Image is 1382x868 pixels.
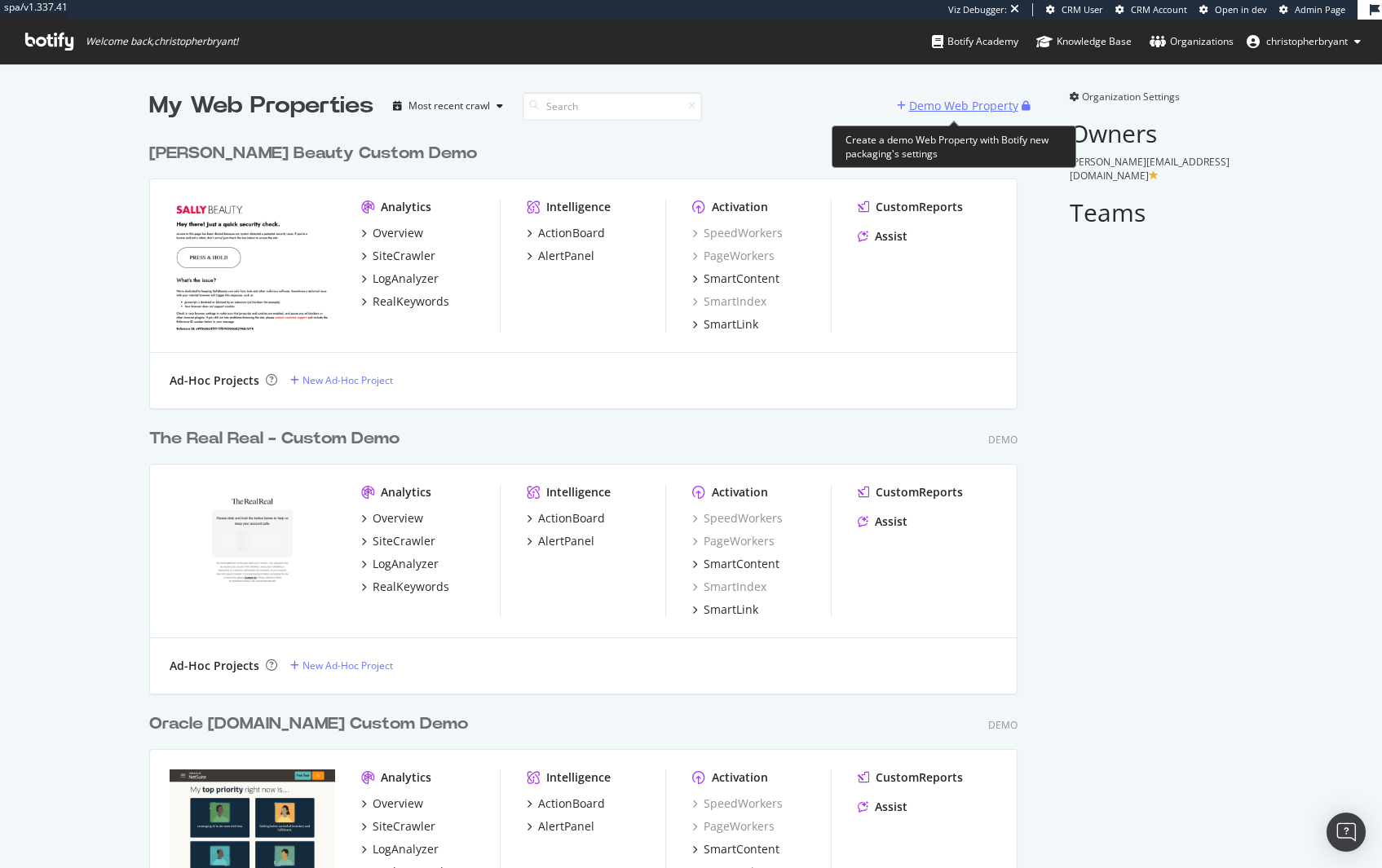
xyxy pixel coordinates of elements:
[1082,90,1180,104] span: Organization Settings
[361,556,439,572] a: LogAnalyzer
[932,20,1018,64] a: Botify Academy
[373,818,435,835] div: SiteCrawler
[527,533,594,549] a: AlertPanel
[361,533,435,549] a: SiteCrawler
[373,271,439,287] div: LogAnalyzer
[361,795,423,812] a: Overview
[373,556,439,572] div: LogAnalyzer
[149,712,475,736] a: Oracle [DOMAIN_NAME] Custom Demo
[538,248,594,264] div: AlertPanel
[170,372,259,389] div: Ad-Hoc Projects
[692,248,775,264] a: PageWorkers
[1279,3,1345,16] a: Admin Page
[897,99,1022,112] a: Demo Web Property
[527,510,605,527] a: ActionBoard
[875,513,907,530] div: Assist
[149,712,468,736] div: Oracle [DOMAIN_NAME] Custom Demo
[373,225,423,241] div: Overview
[538,533,594,549] div: AlertPanel
[858,484,963,500] a: CustomReports
[1234,29,1374,55] button: christopherbryant
[1199,3,1267,16] a: Open in dev
[897,93,1022,119] button: Demo Web Property
[538,510,605,527] div: ActionBoard
[149,142,477,165] div: [PERSON_NAME] Beauty Custom Demo
[386,93,510,119] button: Most recent crawl
[704,271,779,287] div: SmartContent
[692,795,783,812] a: SpeedWorkers
[1036,33,1132,50] div: Knowledge Base
[149,142,483,165] a: [PERSON_NAME] Beauty Custom Demo
[373,841,439,857] div: LogAnalyzer
[692,533,775,549] a: PageWorkers
[546,484,611,500] div: Intelligence
[373,533,435,549] div: SiteCrawler
[712,199,768,215] div: Activation
[149,427,400,451] div: The Real Real - Custom Demo
[149,427,406,451] a: The Real Real - Custom Demo
[373,795,423,812] div: Overview
[692,818,775,835] a: PageWorkers
[381,199,431,215] div: Analytics
[1036,20,1132,64] a: Knowledge Base
[704,316,758,333] div: SmartLink
[876,199,963,215] div: CustomReports
[1150,33,1234,50] div: Organizations
[1070,120,1234,147] h2: Owners
[704,841,779,857] div: SmartContent
[527,225,605,241] a: ActionBoard
[858,228,907,245] a: Assist
[692,271,779,287] a: SmartContent
[546,199,611,215] div: Intelligence
[692,510,783,527] a: SpeedWorkers
[527,818,594,835] a: AlertPanel
[1327,813,1366,852] div: Open Intercom Messenger
[858,199,963,215] a: CustomReports
[1215,3,1267,15] span: Open in dev
[875,799,907,815] div: Assist
[712,769,768,786] div: Activation
[302,659,393,672] div: New Ad-Hoc Project
[692,579,766,595] a: SmartIndex
[290,373,393,387] a: New Ad-Hoc Project
[527,248,594,264] a: AlertPanel
[527,795,605,812] a: ActionBoard
[858,513,907,530] a: Assist
[361,579,449,595] a: RealKeywords
[1266,34,1348,48] span: christopherbryant
[875,228,907,245] div: Assist
[1062,3,1103,15] span: CRM User
[361,225,423,241] a: Overview
[712,484,768,500] div: Activation
[876,769,963,786] div: CustomReports
[373,579,449,595] div: RealKeywords
[538,225,605,241] div: ActionBoard
[692,556,779,572] a: SmartContent
[876,484,963,500] div: CustomReports
[170,658,259,674] div: Ad-Hoc Projects
[170,484,335,616] img: The Real Real - Custom Demo
[538,818,594,835] div: AlertPanel
[149,90,373,122] div: My Web Properties
[361,841,439,857] a: LogAnalyzer
[361,293,449,310] a: RealKeywords
[692,293,766,310] a: SmartIndex
[988,718,1018,732] div: Demo
[1115,3,1187,16] a: CRM Account
[361,271,439,287] a: LogAnalyzer
[381,484,431,500] div: Analytics
[1150,20,1234,64] a: Organizations
[832,126,1076,168] div: Create a demo Web Property with Botify new packaging's settings
[1070,155,1230,183] span: [PERSON_NAME][EMAIL_ADDRESS][DOMAIN_NAME]
[909,98,1018,114] div: Demo Web Property
[1295,3,1345,15] span: Admin Page
[692,225,783,241] a: SpeedWorkers
[858,769,963,786] a: CustomReports
[290,659,393,672] a: New Ad-Hoc Project
[704,601,758,618] div: SmartLink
